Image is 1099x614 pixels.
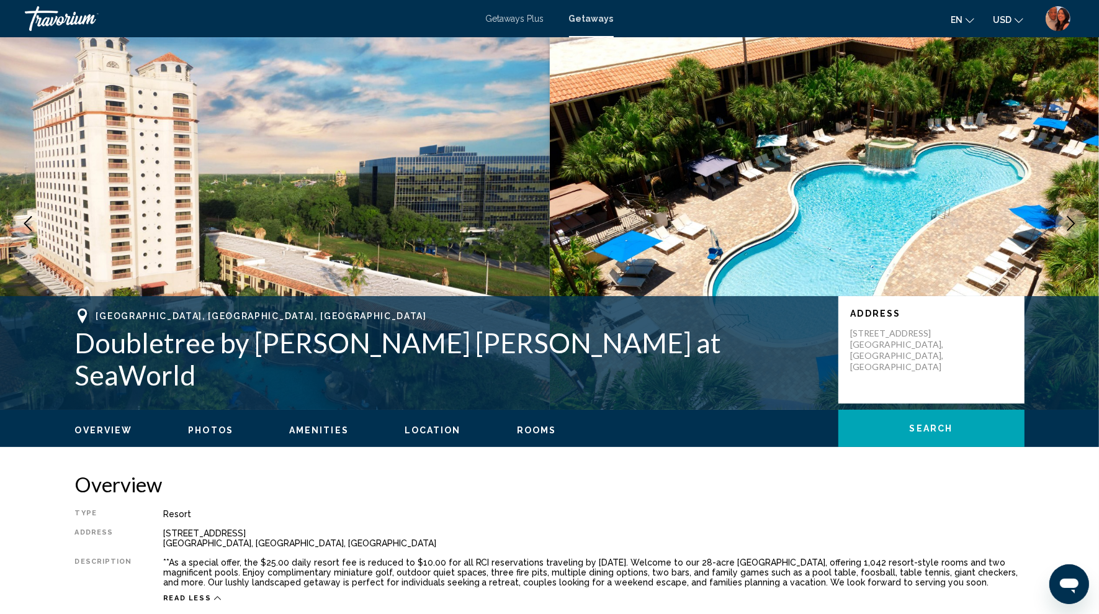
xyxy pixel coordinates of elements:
[75,528,132,548] div: Address
[75,472,1025,497] h2: Overview
[993,11,1023,29] button: Change currency
[1056,208,1087,239] button: Next image
[25,6,473,31] a: Travorium
[951,15,962,25] span: en
[163,594,212,602] span: Read less
[75,327,826,391] h1: Doubletree by [PERSON_NAME] [PERSON_NAME] at SeaWorld
[75,425,133,435] span: Overview
[993,15,1012,25] span: USD
[569,14,614,24] a: Getaways
[289,425,349,436] button: Amenities
[405,425,461,435] span: Location
[838,410,1025,447] button: Search
[75,509,132,519] div: Type
[163,558,1025,587] div: **As a special offer, the $25.00 daily resort fee is reduced to $10.00 for all RCI reservations t...
[486,14,544,24] a: Getaways Plus
[75,558,132,587] div: Description
[517,425,557,436] button: Rooms
[517,425,557,435] span: Rooms
[163,594,222,603] button: Read less
[910,424,953,434] span: Search
[1042,6,1074,32] button: User Menu
[163,509,1025,519] div: Resort
[75,425,133,436] button: Overview
[188,425,233,435] span: Photos
[951,11,974,29] button: Change language
[289,425,349,435] span: Amenities
[1046,6,1070,31] img: Z
[851,328,950,372] p: [STREET_ADDRESS] [GEOGRAPHIC_DATA], [GEOGRAPHIC_DATA], [GEOGRAPHIC_DATA]
[96,311,427,321] span: [GEOGRAPHIC_DATA], [GEOGRAPHIC_DATA], [GEOGRAPHIC_DATA]
[12,208,43,239] button: Previous image
[405,425,461,436] button: Location
[163,528,1025,548] div: [STREET_ADDRESS] [GEOGRAPHIC_DATA], [GEOGRAPHIC_DATA], [GEOGRAPHIC_DATA]
[1049,564,1089,604] iframe: Button to launch messaging window
[851,309,1012,318] p: Address
[188,425,233,436] button: Photos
